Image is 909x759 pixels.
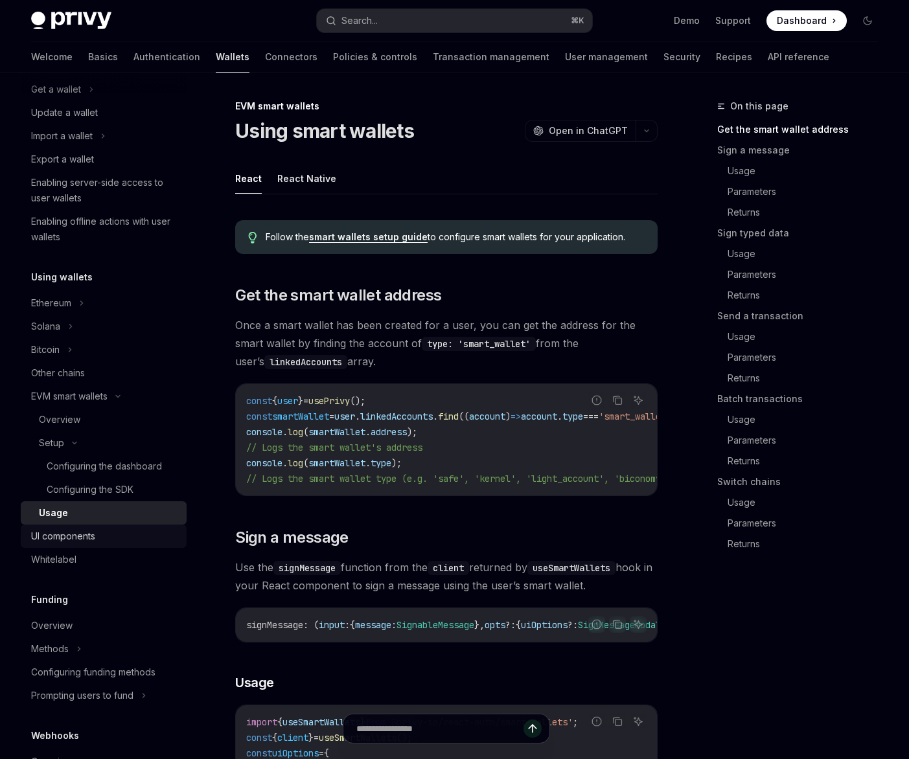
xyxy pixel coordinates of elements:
[235,527,349,548] span: Sign a message
[319,619,345,631] span: input
[21,455,187,478] a: Configuring the dashboard
[728,409,888,430] a: Usage
[516,619,521,631] span: {
[568,619,578,631] span: ?:
[216,41,249,73] a: Wallets
[309,231,428,243] a: smart wallets setup guide
[21,501,187,525] a: Usage
[588,392,605,409] button: Report incorrect code
[768,41,829,73] a: API reference
[246,426,282,438] span: console
[571,16,584,26] span: ⌘ K
[428,561,469,575] code: client
[407,426,417,438] span: );
[766,10,847,31] a: Dashboard
[433,411,438,422] span: .
[31,618,73,633] div: Overview
[31,664,155,680] div: Configuring funding methods
[288,426,303,438] span: log
[728,202,888,223] a: Returns
[265,41,317,73] a: Connectors
[288,457,303,469] span: log
[717,223,888,244] a: Sign typed data
[391,619,397,631] span: :
[31,528,95,544] div: UI components
[341,13,378,28] div: Search...
[308,426,365,438] span: smartWallet
[350,619,355,631] span: {
[282,426,288,438] span: .
[31,269,93,285] h5: Using wallets
[31,688,133,703] div: Prompting users to fund
[21,478,187,501] a: Configuring the SDK
[21,210,187,249] a: Enabling offline actions with user wallets
[235,285,441,306] span: Get the smart wallet address
[505,619,516,631] span: ?:
[717,140,888,161] a: Sign a message
[365,457,371,469] span: .
[31,641,69,657] div: Methods
[39,505,68,521] div: Usage
[303,457,308,469] span: (
[21,148,187,171] a: Export a wallet
[31,295,71,311] div: Ethereum
[630,392,647,409] button: Ask AI
[31,214,179,245] div: Enabling offline actions with user wallets
[505,411,511,422] span: )
[308,395,350,407] span: usePrivy
[728,368,888,389] a: Returns
[728,347,888,368] a: Parameters
[549,124,628,137] span: Open in ChatGPT
[459,411,469,422] span: ((
[663,41,700,73] a: Security
[728,513,888,534] a: Parameters
[246,411,272,422] span: const
[31,728,79,743] h5: Webhooks
[433,41,549,73] a: Transaction management
[717,471,888,492] a: Switch chains
[728,451,888,471] a: Returns
[371,457,391,469] span: type
[88,41,118,73] a: Basics
[47,482,133,497] div: Configuring the SDK
[334,411,355,422] span: user
[31,592,68,607] h5: Funding
[527,561,616,575] code: useSmartWallets
[728,264,888,285] a: Parameters
[303,395,308,407] span: =
[565,41,648,73] a: User management
[248,232,257,244] svg: Tip
[246,473,863,484] span: // Logs the smart wallet type (e.g. 'safe', 'kernel', 'light_account', 'biconomy', 'thirdweb', 'c...
[246,619,303,631] span: signMessage
[371,426,407,438] span: address
[235,119,414,142] h1: Using smart wallets
[21,171,187,210] a: Enabling server-side access to user wallets
[31,365,85,381] div: Other chains
[716,41,752,73] a: Recipes
[133,41,200,73] a: Authentication
[31,389,108,404] div: EVM smart wallets
[485,619,505,631] span: opts
[39,435,64,451] div: Setup
[272,395,277,407] span: {
[728,181,888,202] a: Parameters
[397,619,474,631] span: SignableMessage
[391,457,402,469] span: );
[31,552,76,567] div: Whitelabel
[578,619,708,631] span: SignMessageModalUIOptions
[717,119,888,140] a: Get the smart wallet address
[630,616,647,633] button: Ask AI
[728,244,888,264] a: Usage
[277,163,336,194] button: React Native
[674,14,700,27] a: Demo
[277,395,298,407] span: user
[31,128,93,144] div: Import a wallet
[345,619,350,631] span: :
[308,457,365,469] span: smartWallet
[21,525,187,548] a: UI components
[728,430,888,451] a: Parameters
[246,457,282,469] span: console
[235,100,658,113] div: EVM smart wallets
[31,319,60,334] div: Solana
[21,661,187,684] a: Configuring funding methods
